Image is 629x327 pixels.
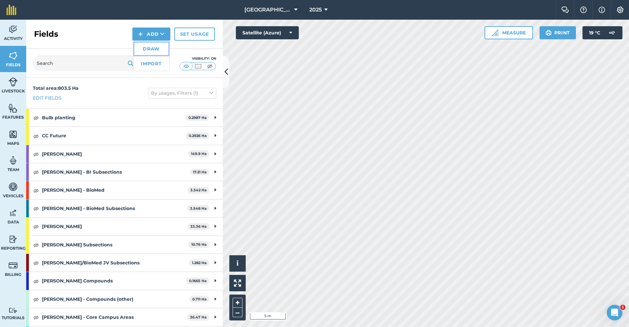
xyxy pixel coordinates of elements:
[33,277,39,285] img: svg+xml;base64,PHN2ZyB4bWxucz0iaHR0cDovL3d3dy53My5vcmcvMjAwMC9zdmciIHdpZHRoPSIxOCIgaGVpZ2h0PSIyNC...
[42,109,185,126] strong: Bulb planting
[26,109,223,126] div: Bulb planting0.2987 Ha
[189,133,207,138] strong: 0.2926 Ha
[9,103,18,113] img: svg+xml;base64,PHN2ZyB4bWxucz0iaHR0cDovL3d3dy53My5vcmcvMjAwMC9zdmciIHdpZHRoPSI1NiIgaGVpZ2h0PSI2MC...
[190,188,207,192] strong: 3.542 Ha
[26,163,223,181] div: [PERSON_NAME] - BI Subsections17.21 Ha
[616,7,624,13] img: A cog icon
[26,181,223,199] div: [PERSON_NAME] - BioMed3.542 Ha
[234,279,241,287] img: Four arrows, one pointing top left, one top right, one bottom right and the last bottom left
[582,26,622,39] button: 19 °C
[42,218,187,235] strong: [PERSON_NAME]
[485,26,533,39] button: Measure
[233,308,242,317] button: –
[9,77,18,87] img: svg+xml;base64,PD94bWwgdmVyc2lvbj0iMS4wIiBlbmNvZGluZz0idXRmLTgiPz4KPCEtLSBHZW5lcmF0b3I6IEFkb2JlIE...
[42,127,186,144] strong: CC Future
[9,129,18,139] img: svg+xml;base64,PHN2ZyB4bWxucz0iaHR0cDovL3d3dy53My5vcmcvMjAwMC9zdmciIHdpZHRoPSI1NiIgaGVpZ2h0PSI2MC...
[191,151,207,156] strong: 149.9 Ha
[233,298,242,308] button: +
[33,114,39,122] img: svg+xml;base64,PHN2ZyB4bWxucz0iaHR0cDovL3d3dy53My5vcmcvMjAwMC9zdmciIHdpZHRoPSIxOCIgaGVpZ2h0PSIyNC...
[9,25,18,34] img: svg+xml;base64,PD94bWwgdmVyc2lvbj0iMS4wIiBlbmNvZGluZz0idXRmLTgiPz4KPCEtLSBHZW5lcmF0b3I6IEFkb2JlIE...
[540,26,576,39] button: Print
[193,170,207,174] strong: 17.21 Ha
[492,29,498,36] img: Ruler icon
[607,305,622,320] iframe: Intercom live chat
[33,259,39,267] img: svg+xml;base64,PHN2ZyB4bWxucz0iaHR0cDovL3d3dy53My5vcmcvMjAwMC9zdmciIHdpZHRoPSIxOCIgaGVpZ2h0PSIyNC...
[34,29,58,39] h2: Fields
[148,88,216,98] button: By usages, Filters (1)
[33,241,39,249] img: svg+xml;base64,PHN2ZyB4bWxucz0iaHR0cDovL3d3dy53My5vcmcvMjAwMC9zdmciIHdpZHRoPSIxOCIgaGVpZ2h0PSIyNC...
[26,145,223,163] div: [PERSON_NAME]149.9 Ha
[33,55,138,71] input: Search
[33,222,39,230] img: svg+xml;base64,PHN2ZyB4bWxucz0iaHR0cDovL3d3dy53My5vcmcvMjAwMC9zdmciIHdpZHRoPSIxOCIgaGVpZ2h0PSIyNC...
[206,63,214,69] img: svg+xml;base64,PHN2ZyB4bWxucz0iaHR0cDovL3d3dy53My5vcmcvMjAwMC9zdmciIHdpZHRoPSI1MCIgaGVpZ2h0PSI0MC...
[9,307,18,314] img: svg+xml;base64,PD94bWwgdmVyc2lvbj0iMS4wIiBlbmNvZGluZz0idXRmLTgiPz4KPCEtLSBHZW5lcmF0b3I6IEFkb2JlIE...
[42,272,186,290] strong: [PERSON_NAME] Compounds
[42,290,189,308] strong: [PERSON_NAME] - Compounds (other)
[189,279,207,283] strong: 0.1665 Ha
[33,94,62,102] a: Edit fields
[42,181,187,199] strong: [PERSON_NAME] - BioMed
[190,224,207,229] strong: 33.36 Ha
[26,290,223,308] div: [PERSON_NAME] - Compounds (other)0.711 Ha
[229,255,246,272] button: i
[138,30,143,38] img: svg+xml;base64,PHN2ZyB4bWxucz0iaHR0cDovL3d3dy53My5vcmcvMjAwMC9zdmciIHdpZHRoPSIxNCIgaGVpZ2h0PSIyNC...
[33,150,39,158] img: svg+xml;base64,PHN2ZyB4bWxucz0iaHR0cDovL3d3dy53My5vcmcvMjAwMC9zdmciIHdpZHRoPSIxOCIgaGVpZ2h0PSIyNC...
[545,29,552,37] img: svg+xml;base64,PHN2ZyB4bWxucz0iaHR0cDovL3d3dy53My5vcmcvMjAwMC9zdmciIHdpZHRoPSIxOSIgaGVpZ2h0PSIyNC...
[42,200,187,217] strong: [PERSON_NAME] - BioMed Subsections
[188,115,207,120] strong: 0.2987 Ha
[9,51,18,61] img: svg+xml;base64,PHN2ZyB4bWxucz0iaHR0cDovL3d3dy53My5vcmcvMjAwMC9zdmciIHdpZHRoPSI1NiIgaGVpZ2h0PSI2MC...
[33,186,39,194] img: svg+xml;base64,PHN2ZyB4bWxucz0iaHR0cDovL3d3dy53My5vcmcvMjAwMC9zdmciIHdpZHRoPSIxOCIgaGVpZ2h0PSIyNC...
[42,254,189,272] strong: [PERSON_NAME]/BioMed JV Subsections
[133,56,169,71] a: Import
[9,260,18,270] img: svg+xml;base64,PD94bWwgdmVyc2lvbj0iMS4wIiBlbmNvZGluZz0idXRmLTgiPz4KPCEtLSBHZW5lcmF0b3I6IEFkb2JlIE...
[191,242,207,247] strong: 10.76 Ha
[127,59,134,67] img: svg+xml;base64,PHN2ZyB4bWxucz0iaHR0cDovL3d3dy53My5vcmcvMjAwMC9zdmciIHdpZHRoPSIxOSIgaGVpZ2h0PSIyNC...
[33,313,39,321] img: svg+xml;base64,PHN2ZyB4bWxucz0iaHR0cDovL3d3dy53My5vcmcvMjAwMC9zdmciIHdpZHRoPSIxOCIgaGVpZ2h0PSIyNC...
[194,63,202,69] img: svg+xml;base64,PHN2ZyB4bWxucz0iaHR0cDovL3d3dy53My5vcmcvMjAwMC9zdmciIHdpZHRoPSI1MCIgaGVpZ2h0PSI0MC...
[236,26,299,39] button: Satellite (Azure)
[180,56,216,61] div: Visibility: On
[561,7,569,13] img: Two speech bubbles overlapping with the left bubble in the forefront
[26,218,223,235] div: [PERSON_NAME]33.36 Ha
[26,272,223,290] div: [PERSON_NAME] Compounds0.1665 Ha
[9,234,18,244] img: svg+xml;base64,PD94bWwgdmVyc2lvbj0iMS4wIiBlbmNvZGluZz0idXRmLTgiPz4KPCEtLSBHZW5lcmF0b3I6IEFkb2JlIE...
[244,6,292,14] span: [GEOGRAPHIC_DATA] (Gardens)
[26,127,223,144] div: CC Future0.2926 Ha
[589,26,600,39] span: 19 ° C
[190,206,207,211] strong: 3.548 Ha
[309,6,322,14] span: 2025
[599,6,605,14] img: svg+xml;base64,PHN2ZyB4bWxucz0iaHR0cDovL3d3dy53My5vcmcvMjAwMC9zdmciIHdpZHRoPSIxNyIgaGVpZ2h0PSIxNy...
[42,236,188,254] strong: [PERSON_NAME] Subsections
[42,163,190,181] strong: [PERSON_NAME] - BI Subsections
[620,305,625,310] span: 1
[580,7,587,13] img: A question mark icon
[132,28,170,41] button: Add DrawImport
[7,5,16,15] img: fieldmargin Logo
[174,28,215,41] a: Set usage
[42,145,188,163] strong: [PERSON_NAME]
[237,259,238,267] span: i
[33,85,79,91] strong: Total area : 803.5 Ha
[9,156,18,165] img: svg+xml;base64,PD94bWwgdmVyc2lvbj0iMS4wIiBlbmNvZGluZz0idXRmLTgiPz4KPCEtLSBHZW5lcmF0b3I6IEFkb2JlIE...
[182,63,190,69] img: svg+xml;base64,PHN2ZyB4bWxucz0iaHR0cDovL3d3dy53My5vcmcvMjAwMC9zdmciIHdpZHRoPSI1MCIgaGVpZ2h0PSI0MC...
[33,295,39,303] img: svg+xml;base64,PHN2ZyB4bWxucz0iaHR0cDovL3d3dy53My5vcmcvMjAwMC9zdmciIHdpZHRoPSIxOCIgaGVpZ2h0PSIyNC...
[26,236,223,254] div: [PERSON_NAME] Subsections10.76 Ha
[26,200,223,217] div: [PERSON_NAME] - BioMed Subsections3.548 Ha
[33,132,39,140] img: svg+xml;base64,PHN2ZyB4bWxucz0iaHR0cDovL3d3dy53My5vcmcvMjAwMC9zdmciIHdpZHRoPSIxOCIgaGVpZ2h0PSIyNC...
[9,208,18,218] img: svg+xml;base64,PD94bWwgdmVyc2lvbj0iMS4wIiBlbmNvZGluZz0idXRmLTgiPz4KPCEtLSBHZW5lcmF0b3I6IEFkb2JlIE...
[42,308,187,326] strong: [PERSON_NAME] - Core Campus Areas
[190,315,207,319] strong: 36.47 Ha
[133,42,169,56] a: Draw
[26,254,223,272] div: [PERSON_NAME]/BioMed JV Subsections1.282 Ha
[605,26,619,39] img: svg+xml;base64,PD94bWwgdmVyc2lvbj0iMS4wIiBlbmNvZGluZz0idXRmLTgiPz4KPCEtLSBHZW5lcmF0b3I6IEFkb2JlIE...
[9,182,18,192] img: svg+xml;base64,PD94bWwgdmVyc2lvbj0iMS4wIiBlbmNvZGluZz0idXRmLTgiPz4KPCEtLSBHZW5lcmF0b3I6IEFkb2JlIE...
[33,168,39,176] img: svg+xml;base64,PHN2ZyB4bWxucz0iaHR0cDovL3d3dy53My5vcmcvMjAwMC9zdmciIHdpZHRoPSIxOCIgaGVpZ2h0PSIyNC...
[192,260,207,265] strong: 1.282 Ha
[26,308,223,326] div: [PERSON_NAME] - Core Campus Areas36.47 Ha
[192,297,207,301] strong: 0.711 Ha
[33,204,39,212] img: svg+xml;base64,PHN2ZyB4bWxucz0iaHR0cDovL3d3dy53My5vcmcvMjAwMC9zdmciIHdpZHRoPSIxOCIgaGVpZ2h0PSIyNC...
